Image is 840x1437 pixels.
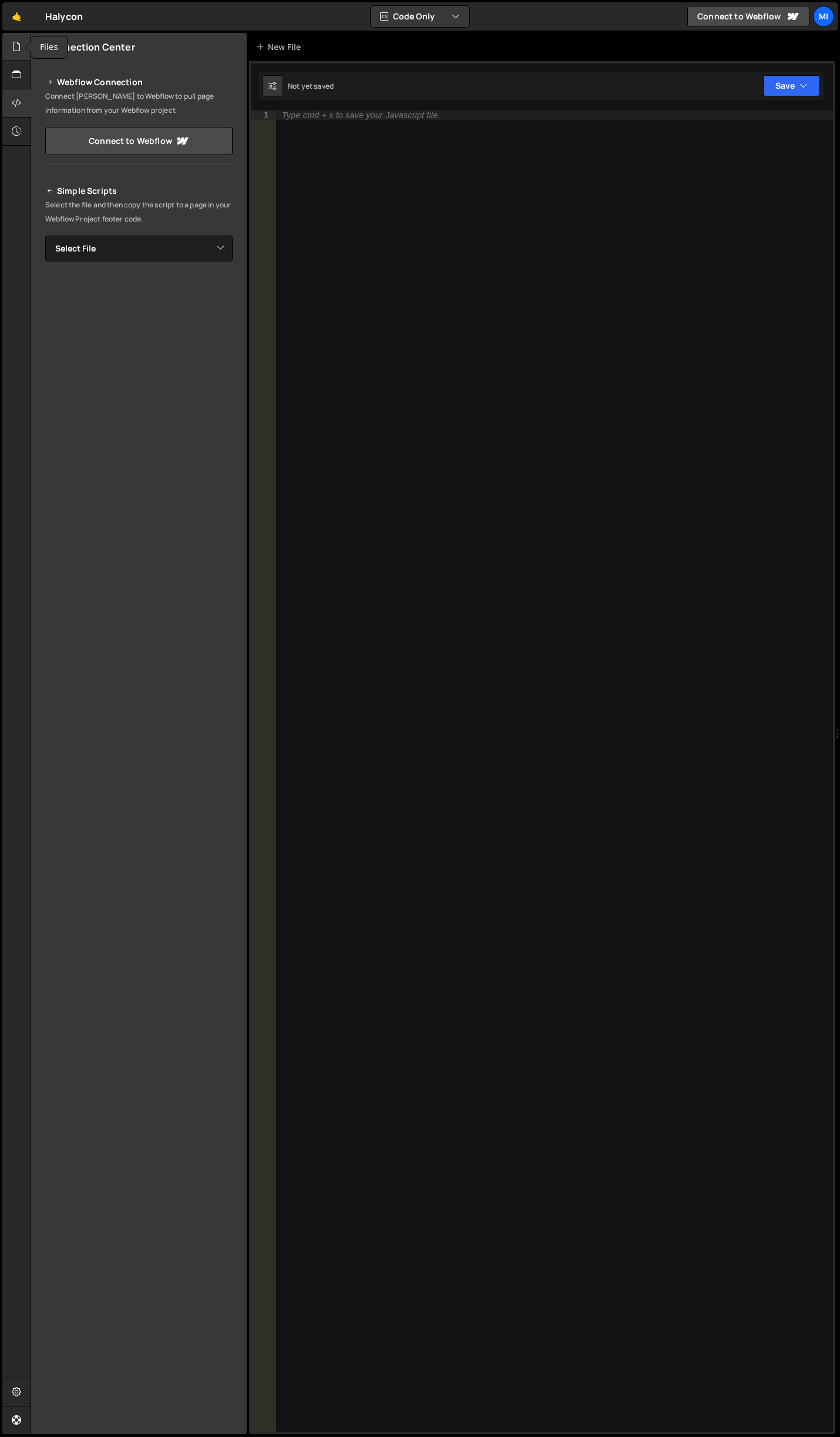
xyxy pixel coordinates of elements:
div: Files [31,36,68,58]
a: 🤙 [2,2,31,31]
button: Save [763,75,820,96]
a: Connect to Webflow [687,6,809,27]
h2: Connection Center [45,41,135,53]
p: Select the file and then copy the script to a page in your Webflow Project footer code. [45,198,233,226]
div: Type cmd + s to save your Javascript file. [282,111,440,119]
div: Halycon [45,9,83,23]
h2: Webflow Connection [45,75,233,89]
a: Connect to Webflow [45,127,233,155]
div: Not yet saved [288,81,334,91]
a: Mi [813,6,834,27]
h2: Simple Scripts [45,184,233,198]
iframe: YouTube video player [45,394,234,500]
div: New File [256,41,305,53]
p: Connect [PERSON_NAME] to Webflow to pull page information from your Webflow project [45,89,233,117]
div: 1 [251,110,276,120]
button: Code Only [371,6,469,27]
iframe: YouTube video player [45,281,234,387]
